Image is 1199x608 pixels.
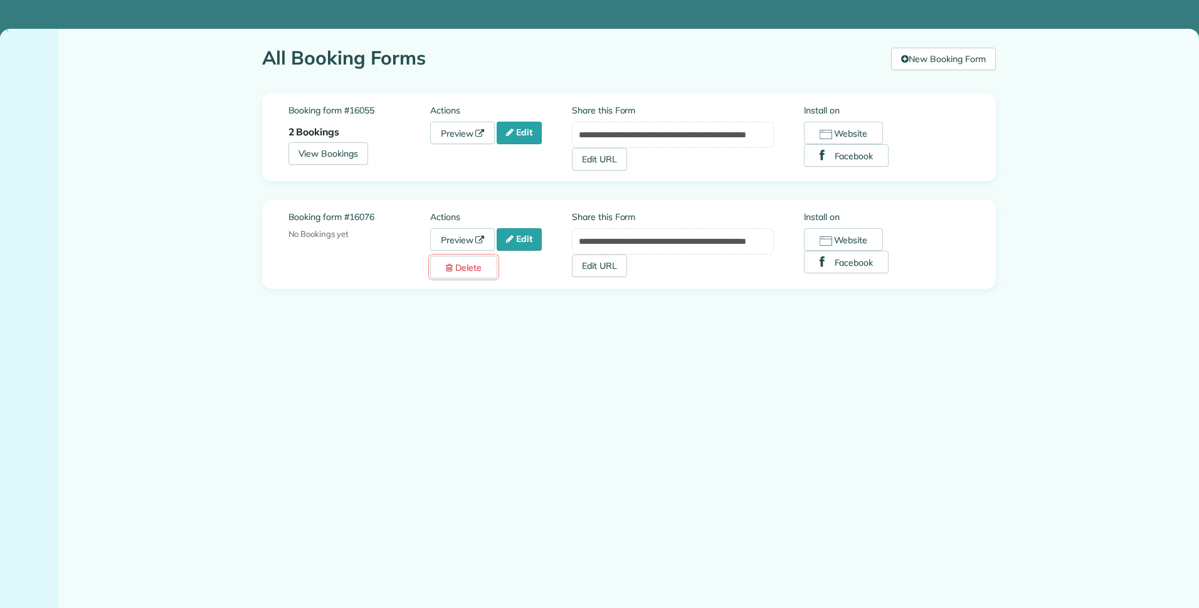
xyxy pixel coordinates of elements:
label: Actions [430,104,572,117]
label: Booking form #16055 [288,104,430,117]
label: Install on [804,211,969,223]
label: Actions [430,211,572,223]
label: Share this Form [572,104,774,117]
label: Booking form #16076 [288,211,430,223]
strong: 2 Bookings [288,125,340,138]
h1: All Booking Forms [262,48,882,68]
button: Website [804,122,884,144]
label: Share this Form [572,211,774,223]
button: Facebook [804,251,889,273]
button: Website [804,228,884,251]
a: Edit [497,122,542,144]
a: Edit [497,228,542,251]
a: Preview [430,228,495,251]
a: Edit URL [572,254,627,277]
label: Install on [804,104,969,117]
a: New Booking Form [891,48,995,70]
a: View Bookings [288,142,369,165]
button: Facebook [804,144,889,167]
a: Delete [430,256,497,278]
a: Preview [430,122,495,144]
span: No Bookings yet [288,229,349,239]
a: Edit URL [572,148,627,170]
